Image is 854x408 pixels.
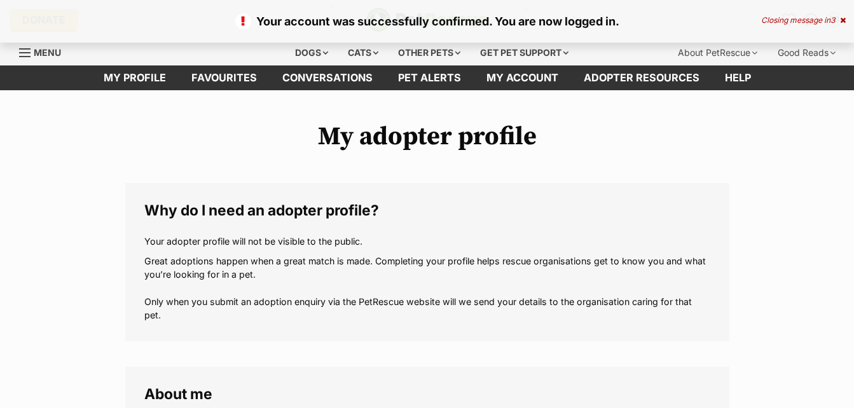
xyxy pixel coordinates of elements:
[339,40,387,65] div: Cats
[712,65,764,90] a: Help
[179,65,270,90] a: Favourites
[144,235,710,248] p: Your adopter profile will not be visible to the public.
[571,65,712,90] a: Adopter resources
[769,40,844,65] div: Good Reads
[270,65,385,90] a: conversations
[19,40,70,63] a: Menu
[471,40,577,65] div: Get pet support
[125,183,729,341] fieldset: Why do I need an adopter profile?
[389,40,469,65] div: Other pets
[144,254,710,322] p: Great adoptions happen when a great match is made. Completing your profile helps rescue organisat...
[144,386,710,402] legend: About me
[669,40,766,65] div: About PetRescue
[91,65,179,90] a: My profile
[125,122,729,151] h1: My adopter profile
[34,47,61,58] span: Menu
[474,65,571,90] a: My account
[286,40,337,65] div: Dogs
[385,65,474,90] a: Pet alerts
[144,202,710,219] legend: Why do I need an adopter profile?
